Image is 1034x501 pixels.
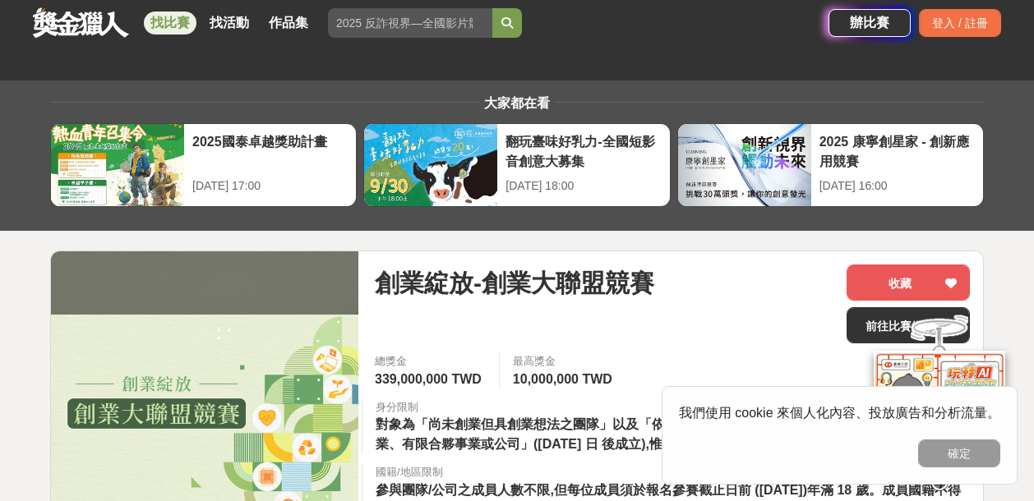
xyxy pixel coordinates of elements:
[376,399,970,416] div: 身分限制
[375,372,482,386] span: 339,000,000 TWD
[203,11,256,34] a: 找活動
[328,8,492,38] input: 2025 反詐視界—全國影片競賽
[50,123,357,207] a: 2025國泰卓越獎助計畫[DATE] 17:00
[505,177,661,195] div: [DATE] 18:00
[819,177,975,195] div: [DATE] 16:00
[375,353,486,370] span: 總獎金
[679,406,1000,420] span: 我們使用 cookie 來個人化內容、投放廣告和分析流量。
[819,132,975,169] div: 2025 康寧創星家 - 創新應用競賽
[847,264,970,301] button: 收藏
[505,132,661,169] div: 翻玩臺味好乳力-全國短影音創意大募集
[513,353,616,370] span: 最高獎金
[918,439,1000,467] button: 確定
[874,339,1005,448] img: d2146d9a-e6f6-4337-9592-8cefde37ba6b.png
[192,132,348,169] div: 2025國泰卓越獎助計畫
[677,123,984,207] a: 2025 康寧創星家 - 創新應用競賽[DATE] 16:00
[829,9,911,37] a: 辦比賽
[376,464,970,480] div: 國籍/地區限制
[375,264,654,301] span: 創業綻放-創業大聯盟競賽
[144,11,196,34] a: 找比賽
[376,417,946,451] span: 對象為「尚未創業但具創業想法之團隊」以及「依中華民國法令登記 成立 5 年之內之獨資、合夥事業、有限合夥事業或公司」([DATE] 日 後成立),惟不得為陸資來臺投資之事業。
[919,9,1001,37] div: 登入 / 註冊
[480,96,554,110] span: 大家都在看
[363,123,670,207] a: 翻玩臺味好乳力-全國短影音創意大募集[DATE] 18:00
[847,307,970,343] a: 前往比賽網站
[513,372,612,386] span: 10,000,000 TWD
[192,177,348,195] div: [DATE] 17:00
[262,11,315,34] a: 作品集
